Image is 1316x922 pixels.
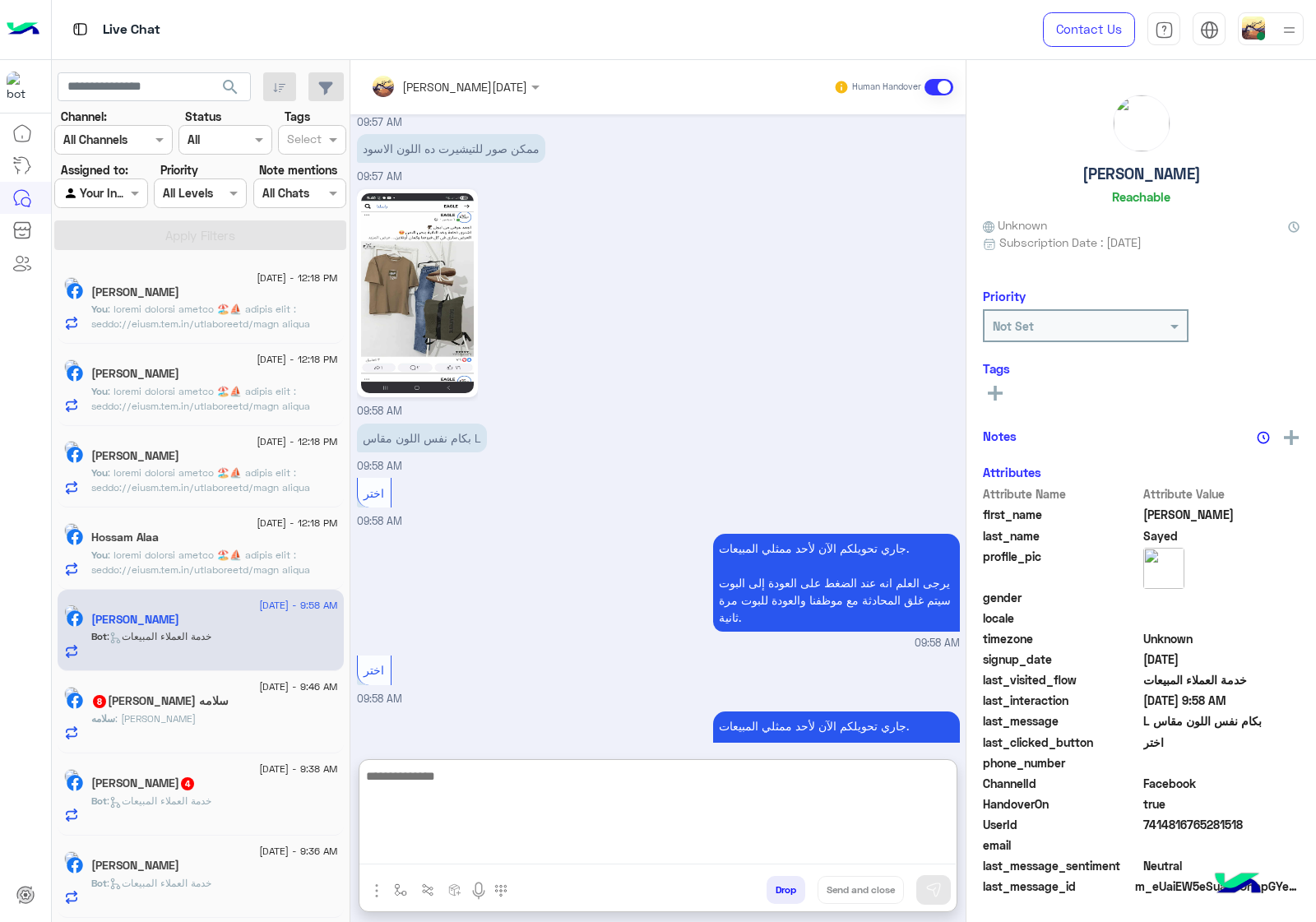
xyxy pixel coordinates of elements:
img: picture [64,605,79,619]
span: gender [983,589,1140,606]
span: HandoverOn [983,795,1140,813]
button: Trigger scenario [415,876,442,903]
label: Tags [285,108,310,125]
span: Attribute Name [983,485,1140,503]
span: [DATE] - 12:18 PM [257,434,337,449]
span: 09:58 AM [915,636,960,651]
span: 09:57 AM [357,116,402,128]
span: خدمة العملاء المبيعات [1143,671,1300,688]
span: null [1143,589,1300,606]
img: send attachment [367,881,387,901]
h5: Hossam Alaa [91,530,159,544]
img: Facebook [67,775,83,791]
span: search [220,77,240,97]
img: send message [925,882,942,898]
span: last_visited_flow [983,671,1140,688]
span: null [1143,836,1300,854]
img: add [1284,430,1299,445]
p: 15/9/2025, 9:58 AM [713,534,960,632]
h5: [PERSON_NAME] [1082,164,1201,183]
img: 547384484_1494857928321803_6023314187231117938_n.jpg [361,193,474,393]
img: picture [64,277,79,292]
span: اختر [364,486,384,500]
img: Facebook [67,693,83,709]
span: first_name [983,506,1140,523]
h6: Attributes [983,465,1041,480]
img: 713415422032625 [7,72,36,101]
span: : خدمة العملاء المبيعات [107,795,211,807]
span: [DATE] - 12:18 PM [257,352,337,367]
span: last_message [983,712,1140,730]
img: picture [1114,95,1170,151]
h5: Amira Shawky [91,776,196,790]
span: Sayed [1143,527,1300,544]
span: You [91,303,108,315]
span: locale [983,609,1140,627]
span: بكام نفس اللون مقاس L [1143,712,1300,730]
img: picture [64,769,79,784]
span: : خدمة العملاء المبيعات [107,877,211,889]
img: picture [1143,548,1184,589]
span: last_clicked_button [983,734,1140,751]
img: Facebook [67,610,83,627]
span: اختر [1143,734,1300,751]
span: Subscription Date : [DATE] [999,234,1142,251]
span: timezone [983,630,1140,647]
span: اكس لارج [115,712,196,725]
span: 09:58 AM [357,515,402,527]
h6: Tags [983,361,1300,376]
span: [DATE] - 9:36 AM [259,844,337,859]
label: Status [185,108,221,125]
span: Bot [91,795,107,807]
span: لينكات كولكيشن الصيفي 🏖️⛵ تيشيرت بولو : https://eagle.com.eg/collections/polo تيشيرت تريكو : http... [91,466,337,760]
p: 15/9/2025, 9:58 AM [357,424,487,452]
img: Facebook [67,529,83,545]
p: 15/9/2025, 9:57 AM [357,134,545,163]
img: make a call [494,884,507,897]
span: 09:58 AM [357,460,402,472]
span: You [91,466,108,479]
span: null [1143,754,1300,771]
p: Live Chat [103,19,160,41]
span: true [1143,795,1300,813]
label: Note mentions [259,161,337,178]
button: search [211,72,251,108]
button: select flow [387,876,415,903]
span: ChannelId [983,775,1140,792]
img: Facebook [67,447,83,463]
span: [DATE] - 9:38 AM [259,762,337,776]
span: لينكات كولكيشن الصيفي 🏖️⛵ تيشيرت بولو : https://eagle.com.eg/collections/polo تيشيرت تريكو : http... [91,385,337,679]
span: signup_date [983,651,1140,668]
span: : خدمة العملاء المبيعات [107,630,211,642]
span: m_eUaiEW5eSuaX-OhbpGYeV_2g74JLJaJVsBtOt_A0AYirxcpNbqJI_8_J1ZRZor9jUESHshqBVSreScKphlEzvA [1135,878,1300,895]
button: Send and close [818,876,904,904]
img: picture [64,687,79,702]
span: Bot [91,877,107,889]
span: [DATE] - 9:58 AM [259,598,337,613]
img: picture [64,523,79,538]
img: Trigger scenario [421,883,434,897]
h6: Priority [983,289,1026,303]
label: Priority [160,161,198,178]
span: [DATE] - 9:46 AM [259,679,337,694]
span: 0 [1143,857,1300,874]
span: 7414816765281518 [1143,816,1300,833]
img: Facebook [67,365,83,382]
img: tab [1155,21,1174,39]
span: لينكات كولكيشن الصيفي 🏖️⛵ تيشيرت بولو : https://eagle.com.eg/collections/polo تيشيرت تريكو : http... [91,303,337,596]
button: create order [442,876,469,903]
span: [DATE] - 12:18 PM [257,516,337,530]
span: last_message_id [983,878,1132,895]
span: [DATE] - 12:18 PM [257,271,337,285]
span: Unknown [983,216,1047,234]
span: لينكات كولكيشن الصيفي 🏖️⛵ تيشيرت بولو : https://eagle.com.eg/collections/polo تيشيرت تريكو : http... [91,549,337,842]
label: Channel: [61,108,107,125]
h5: Ahmed Abd ElRahman [91,859,179,873]
h5: سلامه ابويوسف [91,694,229,708]
h6: Notes [983,429,1017,443]
button: Drop [767,876,805,904]
img: tab [70,19,90,39]
img: picture [64,851,79,866]
span: اختر [364,663,384,677]
span: UserId [983,816,1140,833]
